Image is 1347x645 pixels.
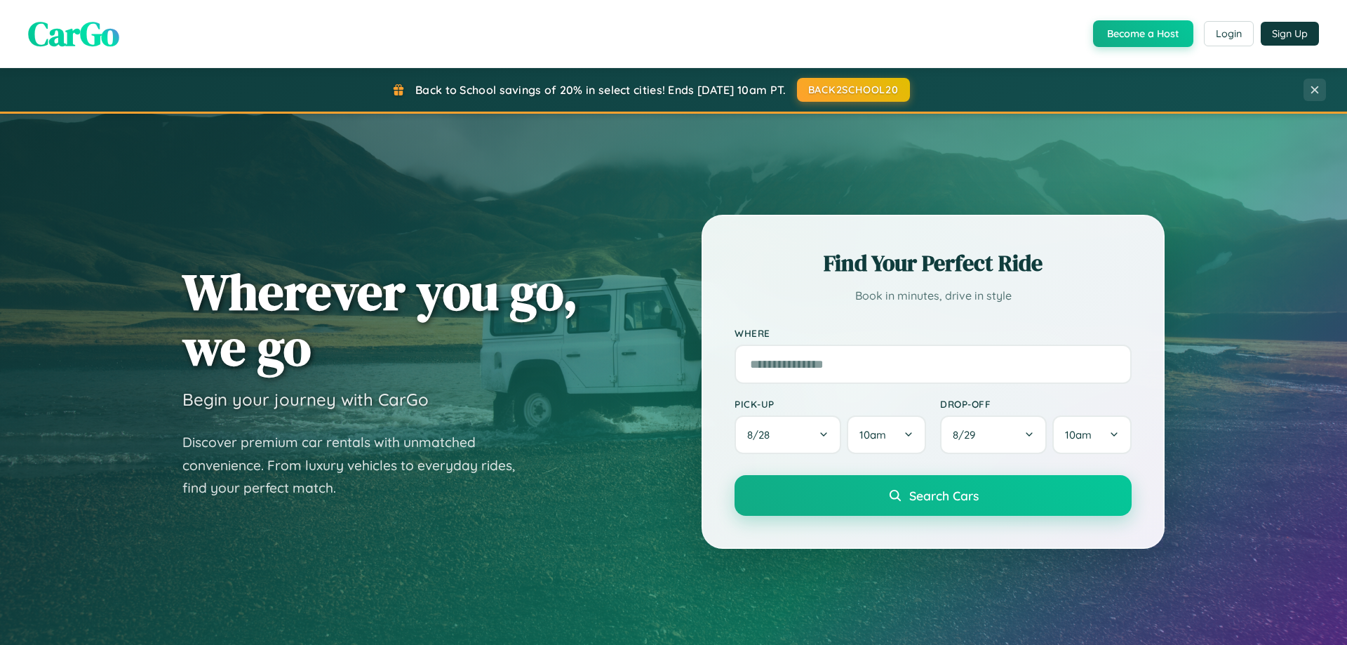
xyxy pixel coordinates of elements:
span: 10am [859,428,886,441]
button: Search Cars [735,475,1132,516]
button: 8/29 [940,415,1047,454]
p: Discover premium car rentals with unmatched convenience. From luxury vehicles to everyday rides, ... [182,431,533,500]
button: Login [1204,21,1254,46]
span: 10am [1065,428,1092,441]
label: Where [735,327,1132,339]
span: Back to School savings of 20% in select cities! Ends [DATE] 10am PT. [415,83,786,97]
h1: Wherever you go, we go [182,264,578,375]
button: Sign Up [1261,22,1319,46]
span: 8 / 28 [747,428,777,441]
button: Become a Host [1093,20,1193,47]
span: Search Cars [909,488,979,503]
button: 10am [847,415,926,454]
button: BACK2SCHOOL20 [797,78,910,102]
span: 8 / 29 [953,428,982,441]
span: CarGo [28,11,119,57]
label: Drop-off [940,398,1132,410]
button: 10am [1052,415,1132,454]
p: Book in minutes, drive in style [735,286,1132,306]
label: Pick-up [735,398,926,410]
button: 8/28 [735,415,841,454]
h2: Find Your Perfect Ride [735,248,1132,279]
h3: Begin your journey with CarGo [182,389,429,410]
